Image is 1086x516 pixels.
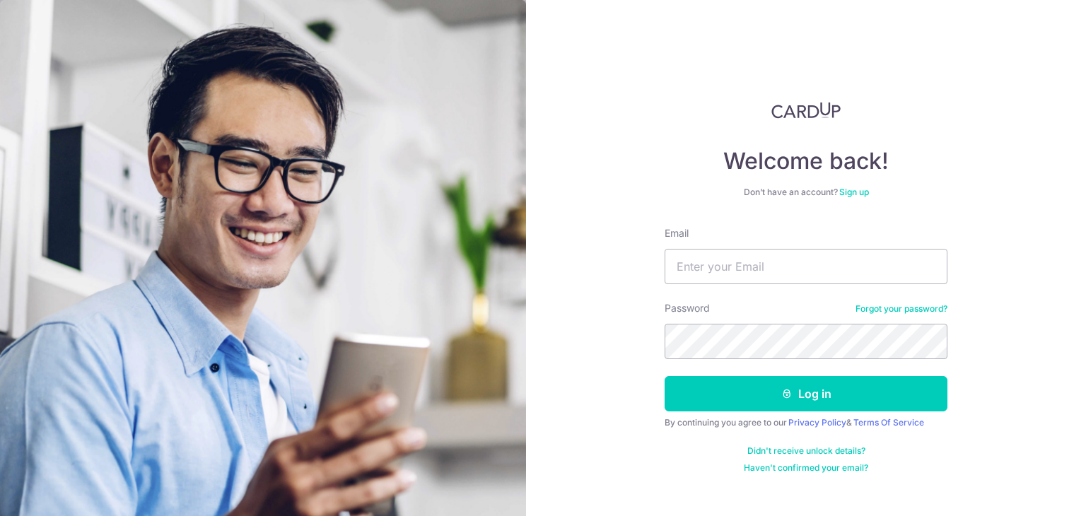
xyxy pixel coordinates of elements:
[839,187,869,197] a: Sign up
[771,102,841,119] img: CardUp Logo
[747,445,865,457] a: Didn't receive unlock details?
[665,249,947,284] input: Enter your Email
[665,376,947,411] button: Log in
[744,462,868,474] a: Haven't confirmed your email?
[665,187,947,198] div: Don’t have an account?
[665,301,710,315] label: Password
[788,417,846,428] a: Privacy Policy
[856,303,947,315] a: Forgot your password?
[665,417,947,428] div: By continuing you agree to our &
[853,417,924,428] a: Terms Of Service
[665,147,947,175] h4: Welcome back!
[665,226,689,240] label: Email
